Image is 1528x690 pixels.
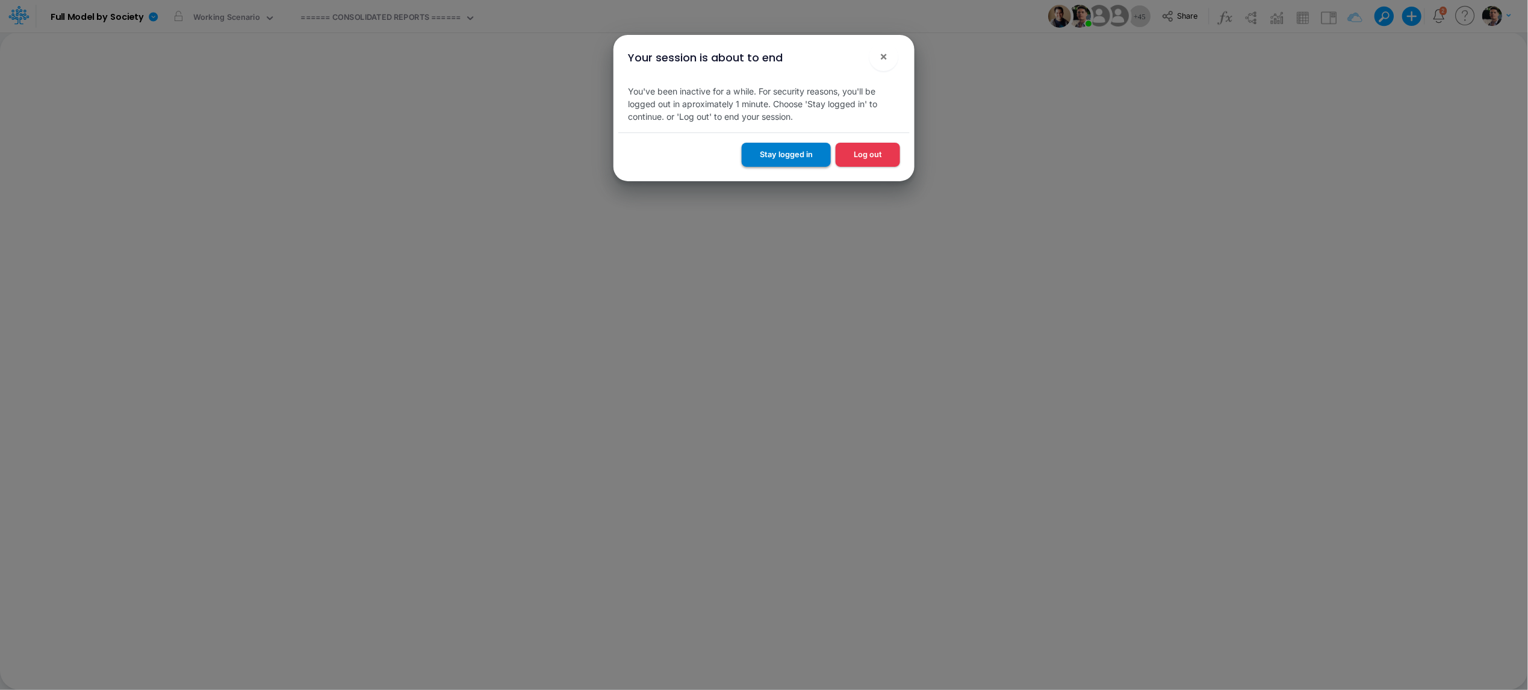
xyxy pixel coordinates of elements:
button: Log out [836,143,900,166]
div: You've been inactive for a while. For security reasons, you'll be logged out in aproximately 1 mi... [618,75,910,132]
button: Stay logged in [742,143,831,166]
div: Your session is about to end [628,49,783,66]
button: Close [869,42,898,71]
span: × [880,49,888,63]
